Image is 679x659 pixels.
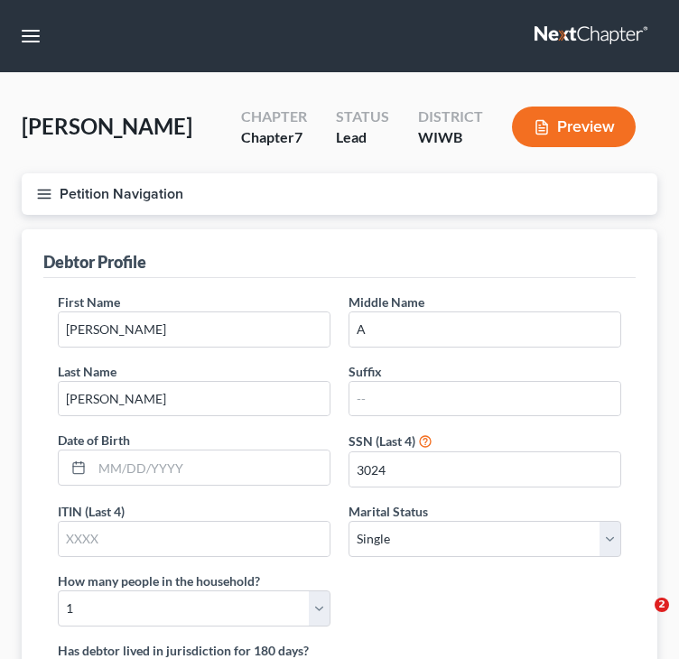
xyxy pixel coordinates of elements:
[349,382,620,416] input: --
[349,292,424,311] label: Middle Name
[22,173,657,215] button: Petition Navigation
[43,251,146,273] div: Debtor Profile
[58,292,120,311] label: First Name
[22,113,192,139] span: [PERSON_NAME]
[294,128,302,145] span: 7
[418,127,483,148] div: WIWB
[59,312,330,347] input: --
[336,127,389,148] div: Lead
[92,450,330,485] input: MM/DD/YYYY
[512,107,636,147] button: Preview
[349,312,620,347] input: M.I
[58,571,260,590] label: How many people in the household?
[241,127,307,148] div: Chapter
[59,382,330,416] input: --
[618,598,661,641] iframe: Intercom live chat
[241,107,307,127] div: Chapter
[59,522,330,556] input: XXXX
[58,431,130,450] label: Date of Birth
[58,362,116,381] label: Last Name
[336,107,389,127] div: Status
[418,107,483,127] div: District
[349,362,382,381] label: Suffix
[655,598,669,612] span: 2
[58,502,125,521] label: ITIN (Last 4)
[349,452,620,487] input: XXXX
[349,502,428,521] label: Marital Status
[349,432,415,450] label: SSN (Last 4)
